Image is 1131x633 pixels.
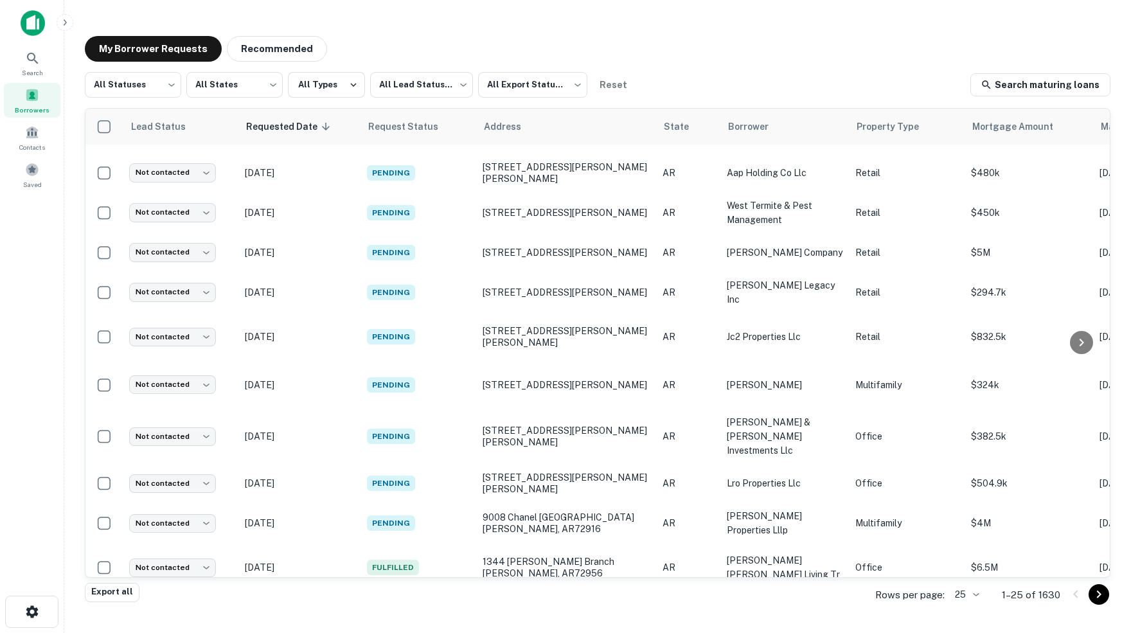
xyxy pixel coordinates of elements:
p: [STREET_ADDRESS][PERSON_NAME] [483,287,650,298]
p: [STREET_ADDRESS][PERSON_NAME][PERSON_NAME] [483,425,650,448]
p: 1344 [PERSON_NAME] Branch [PERSON_NAME], AR72956 [483,556,650,579]
span: Pending [367,377,415,393]
p: [STREET_ADDRESS][PERSON_NAME][PERSON_NAME] [483,325,650,348]
div: Not contacted [129,375,216,394]
p: AR [663,285,714,299]
span: Property Type [857,119,936,134]
div: Not contacted [129,328,216,346]
div: All Export Statuses [478,68,587,102]
div: Not contacted [129,514,216,533]
span: Pending [367,476,415,491]
div: Not contacted [129,163,216,182]
p: Retail [855,245,958,260]
span: Pending [367,329,415,344]
span: Lead Status [130,119,202,134]
p: AR [663,166,714,180]
th: Request Status [361,109,476,145]
p: [STREET_ADDRESS][PERSON_NAME][PERSON_NAME] [483,161,650,184]
p: west termite & pest management [727,199,842,227]
div: Not contacted [129,243,216,262]
button: Go to next page [1089,584,1109,605]
p: [STREET_ADDRESS][PERSON_NAME] [483,379,650,391]
button: Export all [85,583,139,602]
p: AR [663,516,714,530]
span: Pending [367,515,415,531]
span: Borrowers [15,105,49,115]
p: Office [855,560,958,575]
span: Mortgage Amount [972,119,1070,134]
span: Saved [23,179,42,190]
div: Not contacted [129,283,216,301]
p: aap holding co llc [727,166,842,180]
p: Retail [855,330,958,344]
p: [DATE] [245,516,354,530]
p: [PERSON_NAME] [PERSON_NAME] living tr [727,553,842,582]
p: $294.7k [971,285,1087,299]
p: $382.5k [971,429,1087,443]
p: AR [663,560,714,575]
p: [DATE] [245,378,354,392]
p: lro properties llc [727,476,842,490]
p: jc2 properties llc [727,330,842,344]
th: Address [476,109,656,145]
th: State [656,109,720,145]
p: $6.5M [971,560,1087,575]
span: Borrower [728,119,785,134]
p: $480k [971,166,1087,180]
p: AR [663,476,714,490]
p: $504.9k [971,476,1087,490]
span: Requested Date [246,119,334,134]
a: Saved [4,157,60,192]
p: AR [663,245,714,260]
iframe: Chat Widget [1067,530,1131,592]
div: Not contacted [129,427,216,446]
p: [DATE] [245,476,354,490]
th: Borrower [720,109,849,145]
span: Fulfilled [367,560,419,575]
th: Property Type [849,109,965,145]
a: Search [4,46,60,80]
th: Lead Status [123,109,238,145]
p: 9008 Chanel [GEOGRAPHIC_DATA][PERSON_NAME], AR72916 [483,512,650,535]
a: Contacts [4,120,60,155]
span: Request Status [368,119,455,134]
span: Pending [367,245,415,260]
p: Retail [855,285,958,299]
button: Recommended [227,36,327,62]
p: [STREET_ADDRESS][PERSON_NAME][PERSON_NAME] [483,472,650,495]
span: Pending [367,205,415,220]
p: [DATE] [245,245,354,260]
p: [DATE] [245,330,354,344]
p: Office [855,429,958,443]
div: 25 [950,585,981,604]
button: All Types [288,72,365,98]
p: [STREET_ADDRESS][PERSON_NAME] [483,247,650,258]
th: Requested Date [238,109,361,145]
p: [DATE] [245,285,354,299]
p: $5M [971,245,1087,260]
div: All Lead Statuses [370,68,473,102]
p: 1–25 of 1630 [1002,587,1060,603]
p: AR [663,206,714,220]
a: Borrowers [4,83,60,118]
p: [PERSON_NAME] company [727,245,842,260]
div: Not contacted [129,203,216,222]
p: [PERSON_NAME] [727,378,842,392]
p: [STREET_ADDRESS][PERSON_NAME] [483,207,650,218]
p: Retail [855,206,958,220]
span: Contacts [19,142,45,152]
div: All States [186,68,283,102]
a: Search maturing loans [970,73,1110,96]
p: [PERSON_NAME] legacy inc [727,278,842,307]
p: Office [855,476,958,490]
p: $4M [971,516,1087,530]
p: AR [663,378,714,392]
p: AR [663,429,714,443]
div: All Statuses [85,68,181,102]
p: [PERSON_NAME] properties lllp [727,509,842,537]
div: Not contacted [129,474,216,493]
